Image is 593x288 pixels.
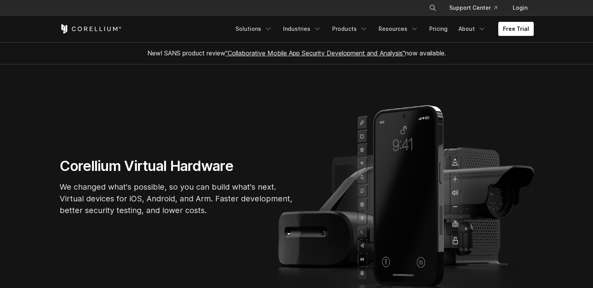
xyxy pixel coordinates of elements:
h1: Corellium Virtual Hardware [60,157,294,175]
a: About [454,22,490,36]
a: Corellium Home [60,24,122,34]
a: Solutions [231,22,277,36]
a: Free Trial [498,22,534,36]
a: "Collaborative Mobile App Security Development and Analysis" [225,49,405,57]
a: Products [327,22,372,36]
a: Industries [278,22,326,36]
div: Navigation Menu [420,1,534,15]
div: Navigation Menu [231,22,534,36]
a: Support Center [443,1,503,15]
a: Resources [374,22,423,36]
p: We changed what's possible, so you can build what's next. Virtual devices for iOS, Android, and A... [60,181,294,216]
button: Search [426,1,440,15]
a: Pricing [425,22,452,36]
a: Login [506,1,534,15]
span: New! SANS product review now available. [147,49,446,57]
